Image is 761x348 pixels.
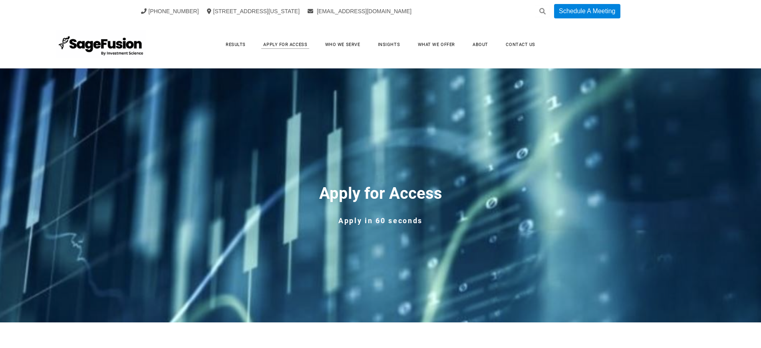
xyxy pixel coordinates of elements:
a: Results [218,38,254,51]
div: ​ [124,322,638,345]
a: Insights [370,38,408,51]
a: [PHONE_NUMBER] [141,8,199,14]
a: [STREET_ADDRESS][US_STATE] [207,8,300,14]
img: SageFusion | Intelligent Investment Management [56,30,146,58]
a: [EMAIL_ADDRESS][DOMAIN_NAME] [308,8,411,14]
a: Contact Us [498,38,543,51]
a: What We Offer [410,38,463,51]
font: Apply in 60 seconds [338,216,423,225]
a: About [465,38,496,51]
a: Schedule A Meeting [554,4,620,18]
font: Apply for ​Access [319,184,442,203]
a: Apply for Access [255,38,315,51]
a: Who We Serve [317,38,368,51]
